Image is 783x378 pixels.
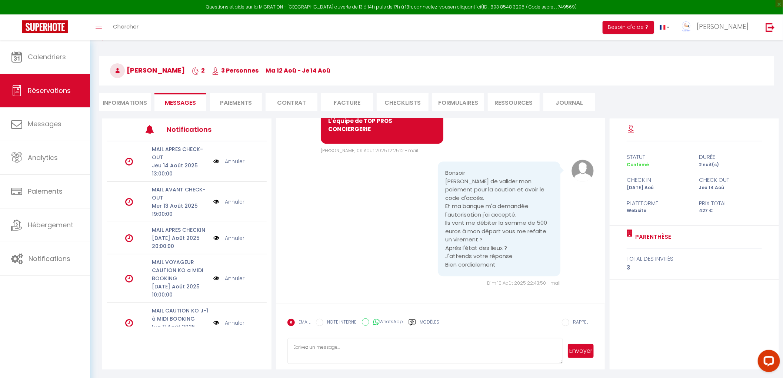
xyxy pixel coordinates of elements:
[29,254,70,263] span: Notifications
[694,184,767,191] div: Jeu 14 Aoû
[697,22,749,31] span: [PERSON_NAME]
[569,319,588,327] label: RAPPEL
[152,161,209,178] p: Jeu 14 Août 2025 13:00:00
[165,98,196,107] span: Messages
[633,233,671,241] a: PARENTHÈSE
[488,93,540,111] li: Ressources
[152,307,209,323] p: MAIL CAUTION KO J-1 à MIDI BOOKING
[192,66,205,75] span: 2
[225,234,244,242] a: Annuler
[210,93,262,111] li: Paiements
[213,157,219,165] img: NO IMAGE
[28,119,61,128] span: Messages
[152,226,209,234] p: MAIL APRES CHECKIN
[113,23,139,30] span: Chercher
[622,199,694,208] div: Plateforme
[694,199,767,208] div: Prix total
[152,185,209,202] p: MAIL AVANT CHECK-OUT
[152,282,209,299] p: [DATE] Août 2025 10:00:00
[266,93,317,111] li: Contrat
[681,21,692,32] img: ...
[675,14,758,40] a: ... [PERSON_NAME]
[694,161,767,168] div: 2 nuit(s)
[225,157,244,165] a: Annuler
[28,52,66,61] span: Calendriers
[321,147,418,154] span: [PERSON_NAME] 09 Août 2025 12:25:12 - mail
[152,258,209,282] p: MAIL VOYAGEUR CAUTION KO a MIDI BOOKING
[627,254,762,263] div: total des invités
[225,319,244,327] a: Annuler
[152,323,209,339] p: Lun 11 Août 2025 12:00:00
[694,175,767,184] div: check out
[568,344,594,358] button: Envoyer
[487,280,560,286] span: Dim 10 Août 2025 22:43:50 - mail
[622,207,694,214] div: Website
[543,93,595,111] li: Journal
[451,4,482,10] a: en cliquant ici
[627,161,649,168] span: Confirmé
[213,319,219,327] img: NO IMAGE
[369,318,403,327] label: WhatsApp
[432,93,484,111] li: FORMULAIRES
[266,66,330,75] span: ma 12 Aoû - je 14 Aoû
[152,234,209,250] p: [DATE] Août 2025 20:00:00
[212,66,259,75] span: 3 Personnes
[622,175,694,184] div: check in
[627,263,762,272] div: 3
[603,21,654,34] button: Besoin d'aide ?
[213,234,219,242] img: NO IMAGE
[694,207,767,214] div: 427 €
[766,23,775,32] img: logout
[445,169,553,269] pre: Bonsoir [PERSON_NAME] de valider mon paiement pour la caution et avoir le code d'accès. Et ma ban...
[225,274,244,282] a: Annuler
[295,319,310,327] label: EMAIL
[152,145,209,161] p: MAIL APRES CHECK-OUT
[107,14,144,40] a: Chercher
[213,274,219,282] img: NO IMAGE
[110,66,185,75] span: [PERSON_NAME]
[22,20,68,33] img: Super Booking
[28,86,71,95] span: Réservations
[377,93,429,111] li: CHECKLISTS
[213,198,219,206] img: NO IMAGE
[328,108,393,133] strong: À très bientôt, L'équipe de TOP PROS CONCIERGERIE
[420,319,439,332] label: Modèles
[622,153,694,161] div: statut
[167,121,233,138] h3: Notifications
[622,184,694,191] div: [DATE] Aoû
[752,347,783,378] iframe: LiveChat chat widget
[321,93,373,111] li: Facture
[28,187,63,196] span: Paiements
[152,202,209,218] p: Mer 13 Août 2025 19:00:00
[323,319,356,327] label: NOTE INTERNE
[99,93,151,111] li: Informations
[225,198,244,206] a: Annuler
[28,153,58,162] span: Analytics
[694,153,767,161] div: durée
[572,160,594,182] img: avatar.png
[28,220,73,230] span: Hébergement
